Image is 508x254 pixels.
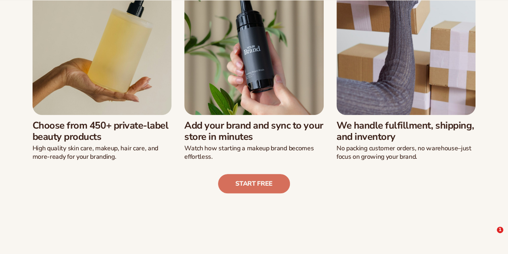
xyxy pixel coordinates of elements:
h3: We handle fulfillment, shipping, and inventory [337,120,476,143]
h3: Choose from 450+ private-label beauty products [33,120,172,143]
iframe: Intercom live chat [480,227,500,246]
a: Start free [218,174,290,193]
p: Watch how starting a makeup brand becomes effortless. [184,144,324,161]
iframe: Intercom notifications message [347,94,508,232]
span: 1 [497,227,503,233]
p: High quality skin care, makeup, hair care, and more-ready for your branding. [33,144,172,161]
p: No packing customer orders, no warehouse–just focus on growing your brand. [337,144,476,161]
h3: Add your brand and sync to your store in minutes [184,120,324,143]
